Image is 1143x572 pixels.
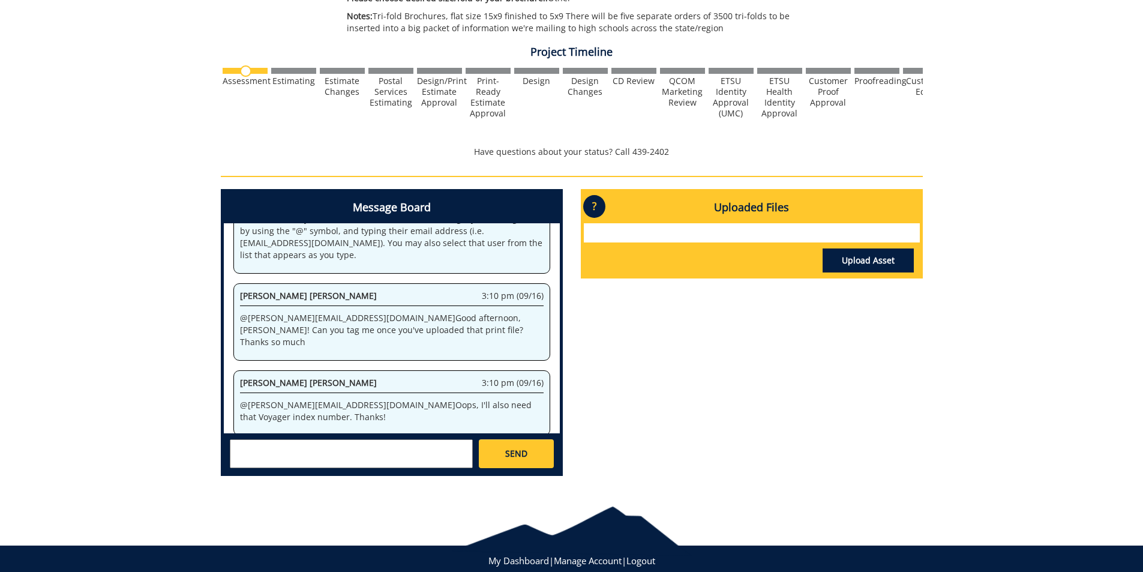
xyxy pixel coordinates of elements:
div: Print-Ready Estimate Approval [466,76,511,119]
h4: Project Timeline [221,46,923,58]
div: Design/Print Estimate Approval [417,76,462,108]
div: Design Changes [563,76,608,97]
p: Welcome to the Project Messenger. All messages will appear to all stakeholders. If you want to al... [240,201,544,261]
p: ? [583,195,605,218]
div: ETSU Health Identity Approval [757,76,802,119]
div: Postal Services Estimating [368,76,413,108]
h4: Uploaded Files [584,192,920,223]
span: 3:10 pm (09/16) [482,377,544,389]
a: Logout [626,555,655,567]
a: SEND [479,439,553,468]
div: Customer Proof Approval [806,76,851,108]
a: Upload Asset [823,248,914,272]
span: [PERSON_NAME] [PERSON_NAME] [240,377,377,388]
div: Proofreading [854,76,899,86]
div: Customer Edits [903,76,948,97]
p: Tri-fold Brochures, flat size 15x9 finished to 5x9 There will be five separate orders of 3500 tri... [347,10,817,34]
textarea: messageToSend [230,439,473,468]
div: Estimating [271,76,316,86]
div: Design [514,76,559,86]
div: Assessment [223,76,268,86]
div: ETSU Identity Approval (UMC) [709,76,754,119]
div: Estimate Changes [320,76,365,97]
h4: Message Board [224,192,560,223]
img: no [240,65,251,77]
a: Manage Account [554,555,622,567]
a: My Dashboard [488,555,549,567]
span: SEND [505,448,527,460]
span: Notes: [347,10,373,22]
div: QCOM Marketing Review [660,76,705,108]
span: 3:10 pm (09/16) [482,290,544,302]
span: [PERSON_NAME] [PERSON_NAME] [240,290,377,301]
p: Have questions about your status? Call 439-2402 [221,146,923,158]
div: CD Review [611,76,656,86]
p: @ [PERSON_NAME][EMAIL_ADDRESS][DOMAIN_NAME] Oops, I'll also need that Voyager index number. Thanks! [240,399,544,423]
p: @ [PERSON_NAME][EMAIL_ADDRESS][DOMAIN_NAME] Good afternoon, [PERSON_NAME]! Can you tag me once yo... [240,312,544,348]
